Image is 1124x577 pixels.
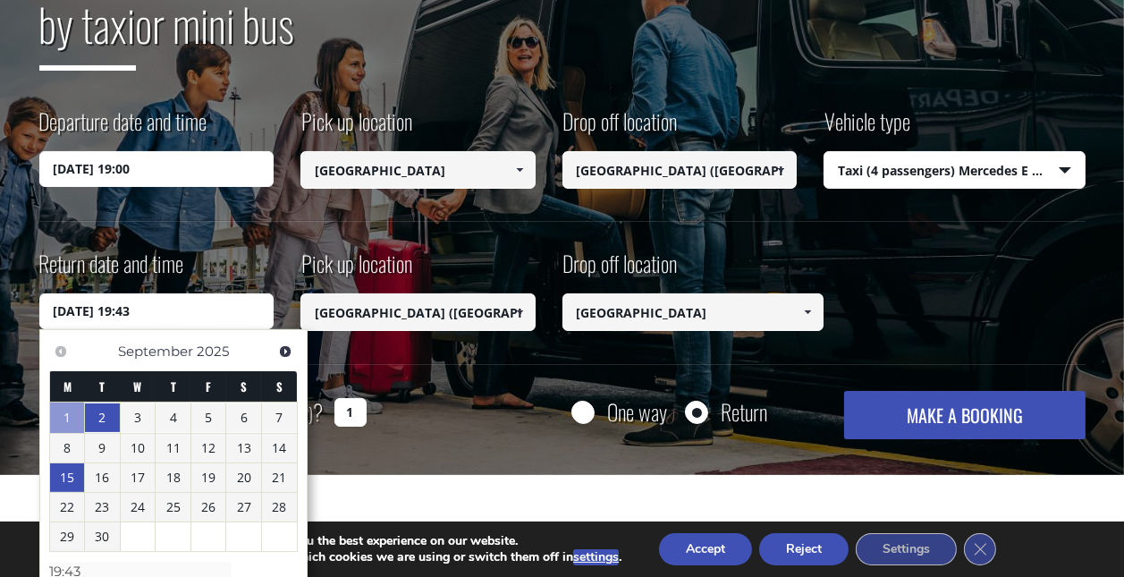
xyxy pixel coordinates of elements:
span: 2025 [197,343,229,360]
span: Previous [54,344,68,359]
label: How many passengers ? [39,391,324,435]
input: Select drop-off location [562,293,824,331]
a: 12 [191,434,226,462]
a: 3 [121,403,156,432]
a: 19 [191,463,226,492]
span: Tuesday [99,378,105,395]
button: Accept [659,533,752,565]
a: 5 [191,403,226,432]
a: 25 [156,493,190,522]
span: Next [278,344,292,359]
a: 6 [226,403,261,432]
a: Show All Items [504,151,534,189]
span: Thursday [171,378,176,395]
button: Close GDPR Cookie Banner [964,533,996,565]
button: MAKE A BOOKING [844,391,1085,439]
p: We are using cookies to give you the best experience on our website. [124,533,621,549]
a: 28 [262,493,297,522]
a: 22 [50,493,85,522]
button: settings [573,549,619,565]
a: 2 [85,403,120,432]
span: Saturday [241,378,247,395]
label: Departure date and time [39,106,207,151]
a: 16 [85,463,120,492]
a: 4 [156,403,190,432]
a: 20 [226,463,261,492]
a: 30 [85,522,120,551]
a: 8 [50,434,85,462]
button: Reject [759,533,849,565]
a: 21 [262,463,297,492]
label: Pick up location [300,106,412,151]
span: Taxi (4 passengers) Mercedes E Class [824,152,1085,190]
a: Previous [49,339,73,363]
button: Settings [856,533,957,565]
a: 10 [121,434,156,462]
span: Friday [206,378,211,395]
label: Return date and time [39,248,184,293]
input: Select pickup location [300,293,536,331]
a: 7 [262,403,297,432]
input: Select drop-off location [562,151,798,189]
a: 27 [226,493,261,522]
label: One way [607,401,667,423]
a: 11 [156,434,190,462]
input: Select pickup location [300,151,536,189]
span: September [118,343,193,360]
a: 24 [121,493,156,522]
a: 29 [50,522,85,551]
a: 13 [226,434,261,462]
a: 17 [121,463,156,492]
a: 15 [50,463,85,492]
a: 26 [191,493,226,522]
a: 14 [262,434,297,462]
a: 18 [156,463,190,492]
label: Vehicle type [824,106,910,151]
p: You can find out more about which cookies we are using or switch them off in . [124,549,621,565]
label: Return [721,401,767,423]
a: Show All Items [504,293,534,331]
a: 1 [50,403,85,433]
label: Drop off location [562,248,678,293]
span: Monday [63,378,72,395]
a: 23 [85,493,120,522]
a: Show All Items [766,151,796,189]
span: Sunday [276,378,283,395]
a: Next [274,339,298,363]
span: Wednesday [133,378,141,395]
label: Pick up location [300,248,412,293]
label: Drop off location [562,106,678,151]
a: 9 [85,434,120,462]
a: Show All Items [793,293,823,331]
